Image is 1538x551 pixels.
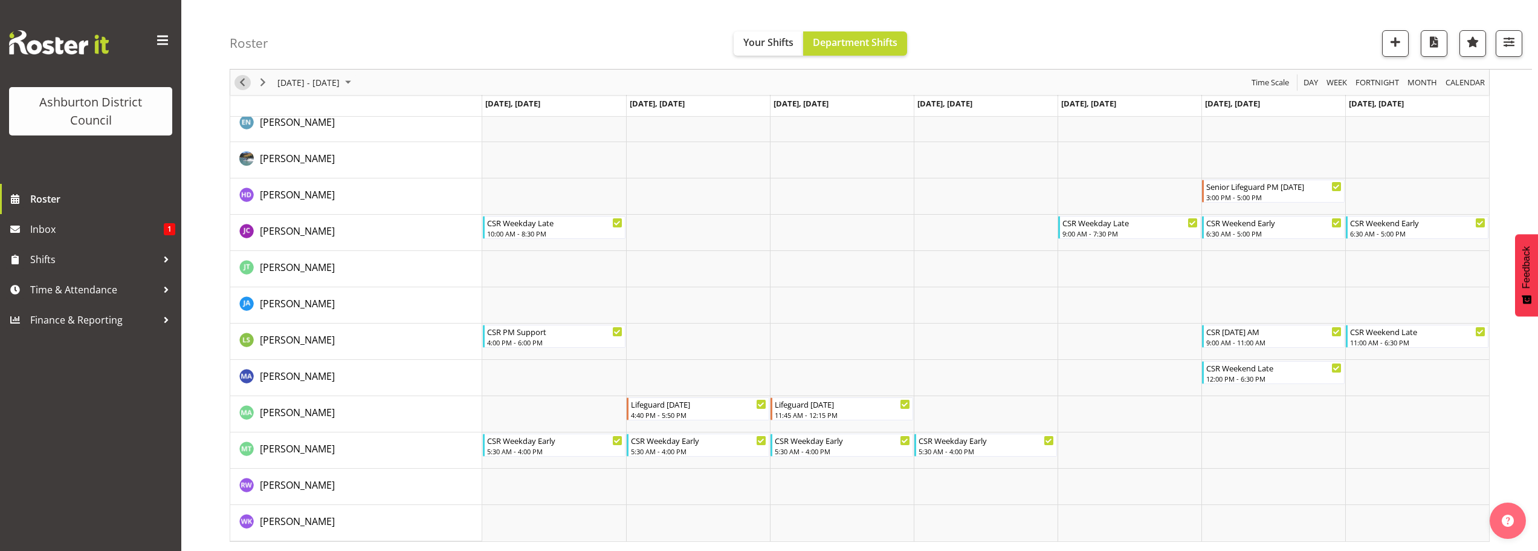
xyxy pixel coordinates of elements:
td: Liam Stewart resource [230,324,482,360]
td: Megan Allott resource [230,360,482,396]
button: Previous [234,75,251,90]
div: 10:00 AM - 8:30 PM [487,229,622,238]
div: Moira Tarry"s event - CSR Weekday Early Begin From Thursday, August 28, 2025 at 5:30:00 AM GMT+12... [914,434,1057,457]
span: [PERSON_NAME] [260,478,335,492]
div: 12:00 PM - 6:30 PM [1206,374,1342,383]
a: [PERSON_NAME] [260,514,335,529]
span: [PERSON_NAME] [260,224,335,238]
span: [DATE], [DATE] [774,98,829,109]
button: Timeline Day [1302,75,1320,90]
div: CSR [DATE] AM [1206,325,1342,337]
span: Department Shifts [813,36,897,49]
div: Meghan Anderson"s event - Lifeguard Tuesday Begin From Tuesday, August 26, 2025 at 4:40:00 PM GMT... [627,397,769,420]
td: Harrison Doak resource [230,142,482,178]
div: Senior Lifeguard PM [DATE] [1206,180,1342,192]
button: Feedback - Show survey [1515,234,1538,316]
div: Moira Tarry"s event - CSR Weekday Early Begin From Monday, August 25, 2025 at 5:30:00 AM GMT+12:0... [483,434,625,457]
div: CSR Weekend Early [1350,217,1485,229]
button: Month [1444,75,1487,90]
a: [PERSON_NAME] [260,333,335,347]
span: [DATE] - [DATE] [276,75,341,90]
a: [PERSON_NAME] [260,296,335,311]
span: [DATE], [DATE] [485,98,540,109]
div: Megan Allott"s event - CSR Weekend Late Begin From Saturday, August 30, 2025 at 12:00:00 PM GMT+1... [1202,361,1345,384]
span: Shifts [30,250,157,269]
a: [PERSON_NAME] [260,151,335,166]
div: CSR Weekday Late [487,217,622,229]
div: Lifeguard [DATE] [775,398,910,410]
div: 4:40 PM - 5:50 PM [631,410,766,420]
span: Time & Attendance [30,281,157,299]
div: CSR Weekday Early [631,434,766,446]
td: Wendy Keepa resource [230,505,482,541]
div: Jill Cullimore"s event - CSR Weekend Early Begin From Sunday, August 31, 2025 at 6:30:00 AM GMT+1... [1346,216,1488,239]
td: Richard Wood resource [230,469,482,505]
span: calendar [1444,75,1486,90]
div: 11:00 AM - 6:30 PM [1350,337,1485,347]
button: Timeline Week [1325,75,1349,90]
div: Liam Stewart"s event - CSR Saturday AM Begin From Saturday, August 30, 2025 at 9:00:00 AM GMT+12:... [1202,325,1345,348]
span: [PERSON_NAME] [260,152,335,165]
button: Download a PDF of the roster according to the set date range. [1421,30,1447,57]
div: Ashburton District Council [21,93,160,129]
span: [PERSON_NAME] [260,188,335,201]
span: [DATE], [DATE] [630,98,685,109]
div: Previous [232,70,253,95]
td: John Tarry resource [230,251,482,287]
button: Department Shifts [803,31,907,56]
div: 3:00 PM - 5:00 PM [1206,192,1342,202]
div: CSR Weekend Early [1206,217,1342,229]
td: Moira Tarry resource [230,432,482,469]
td: Ellen McManus resource [230,106,482,142]
td: Jill Cullimore resource [230,215,482,251]
span: Your Shifts [743,36,793,49]
button: Filter Shifts [1496,30,1522,57]
td: Meghan Anderson resource [230,396,482,432]
a: [PERSON_NAME] [260,369,335,383]
span: Roster [30,190,175,208]
span: [PERSON_NAME] [260,261,335,274]
span: [PERSON_NAME] [260,333,335,347]
div: 6:30 AM - 5:00 PM [1350,229,1485,238]
div: 11:45 AM - 12:15 PM [775,410,910,420]
div: Meghan Anderson"s event - Lifeguard Wednesday Begin From Wednesday, August 27, 2025 at 11:45:00 A... [771,397,913,420]
div: CSR Weekday Late [1062,217,1198,229]
button: Next [255,75,271,90]
span: [DATE], [DATE] [1349,98,1404,109]
a: [PERSON_NAME] [260,187,335,202]
div: CSR PM Support [487,325,622,337]
button: Timeline Month [1406,75,1439,90]
div: Jill Cullimore"s event - CSR Weekend Early Begin From Saturday, August 30, 2025 at 6:30:00 AM GMT... [1202,216,1345,239]
span: Day [1302,75,1319,90]
div: Lifeguard [DATE] [631,398,766,410]
div: Hayley Dickson"s event - Senior Lifeguard PM Saturday Begin From Saturday, August 30, 2025 at 3:0... [1202,180,1345,203]
span: [PERSON_NAME] [260,442,335,455]
div: 5:30 AM - 4:00 PM [919,446,1054,456]
div: 5:30 AM - 4:00 PM [631,446,766,456]
div: CSR Weekend Late [1350,325,1485,337]
td: Julia Allen resource [230,287,482,324]
span: Month [1406,75,1438,90]
h4: Roster [230,36,268,50]
div: Next [253,70,273,95]
div: CSR Weekday Early [775,434,910,446]
a: [PERSON_NAME] [260,478,335,492]
div: Liam Stewart"s event - CSR Weekend Late Begin From Sunday, August 31, 2025 at 11:00:00 AM GMT+12:... [1346,325,1488,348]
span: Finance & Reporting [30,311,157,329]
button: Fortnight [1354,75,1401,90]
span: [PERSON_NAME] [260,406,335,419]
img: help-xxl-2.png [1502,515,1514,527]
div: Jill Cullimore"s event - CSR Weekday Late Begin From Monday, August 25, 2025 at 10:00:00 AM GMT+1... [483,216,625,239]
div: 9:00 AM - 11:00 AM [1206,337,1342,347]
div: Jill Cullimore"s event - CSR Weekday Late Begin From Friday, August 29, 2025 at 9:00:00 AM GMT+12... [1058,216,1201,239]
span: Fortnight [1354,75,1400,90]
div: 6:30 AM - 5:00 PM [1206,229,1342,238]
div: CSR Weekday Early [487,434,622,446]
a: [PERSON_NAME] [260,115,335,129]
button: Time Scale [1250,75,1291,90]
div: 9:00 AM - 7:30 PM [1062,229,1198,238]
span: [DATE], [DATE] [1205,98,1260,109]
